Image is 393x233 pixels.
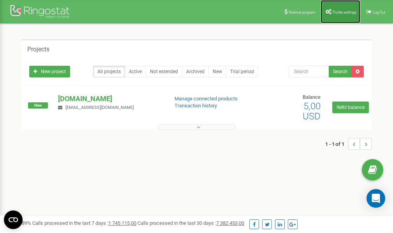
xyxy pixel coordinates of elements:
[208,66,226,77] a: New
[325,130,372,158] nav: ...
[146,66,182,77] a: Not extended
[58,94,162,104] p: [DOMAIN_NAME]
[93,66,125,77] a: All projects
[27,46,49,53] h5: Projects
[303,94,321,100] span: Balance
[32,220,136,226] span: Calls processed in the last 7 days :
[289,10,315,14] span: Referral program
[303,101,321,122] span: 5,00 USD
[28,102,48,109] span: New
[333,10,356,14] span: Profile settings
[332,102,369,113] a: Refill balance
[325,138,348,150] span: 1 - 1 of 1
[137,220,244,226] span: Calls processed in the last 30 days :
[182,66,209,77] a: Archived
[373,10,385,14] span: Log Out
[174,96,238,102] a: Manage connected products
[367,189,385,208] div: Open Intercom Messenger
[125,66,146,77] a: Active
[329,66,352,77] button: Search
[226,66,258,77] a: Trial period
[4,210,23,229] button: Open CMP widget
[289,66,329,77] input: Search
[174,103,217,109] a: Transaction history
[29,66,70,77] a: New project
[216,220,244,226] u: 7 382 453,00
[108,220,136,226] u: 1 745 115,00
[65,105,134,110] span: [EMAIL_ADDRESS][DOMAIN_NAME]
